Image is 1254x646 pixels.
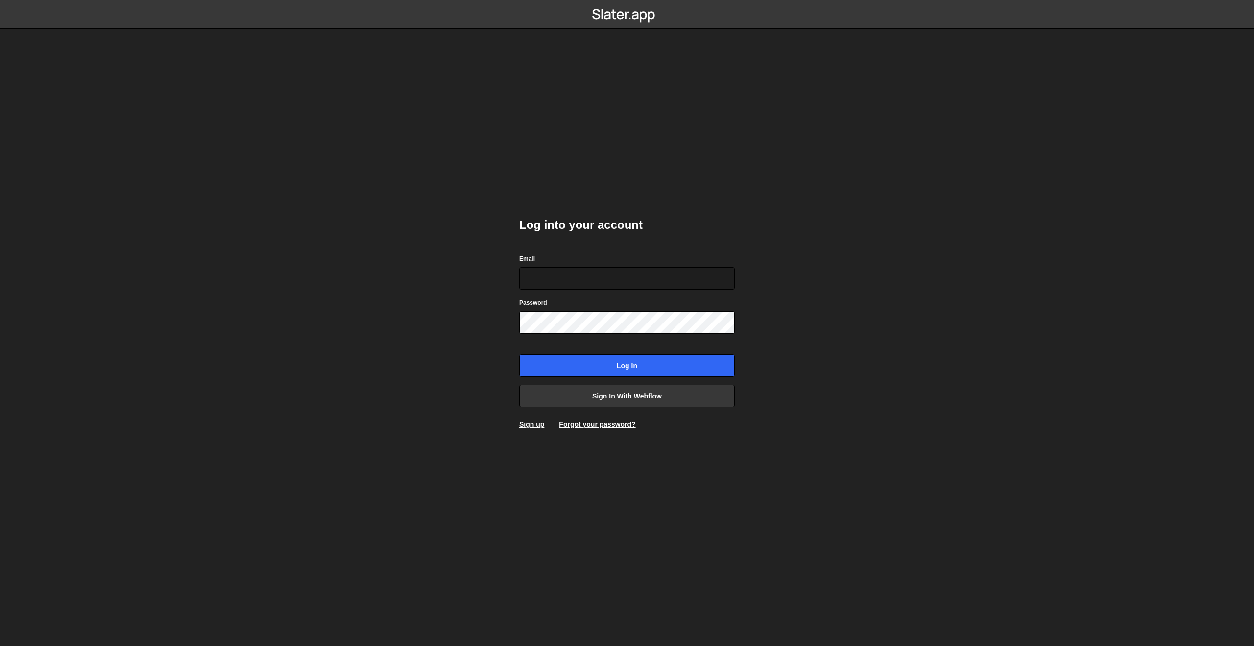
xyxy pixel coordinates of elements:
[519,421,544,428] a: Sign up
[559,421,635,428] a: Forgot your password?
[519,354,735,377] input: Log in
[519,254,535,264] label: Email
[519,298,547,308] label: Password
[519,385,735,407] a: Sign in with Webflow
[519,217,735,233] h2: Log into your account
